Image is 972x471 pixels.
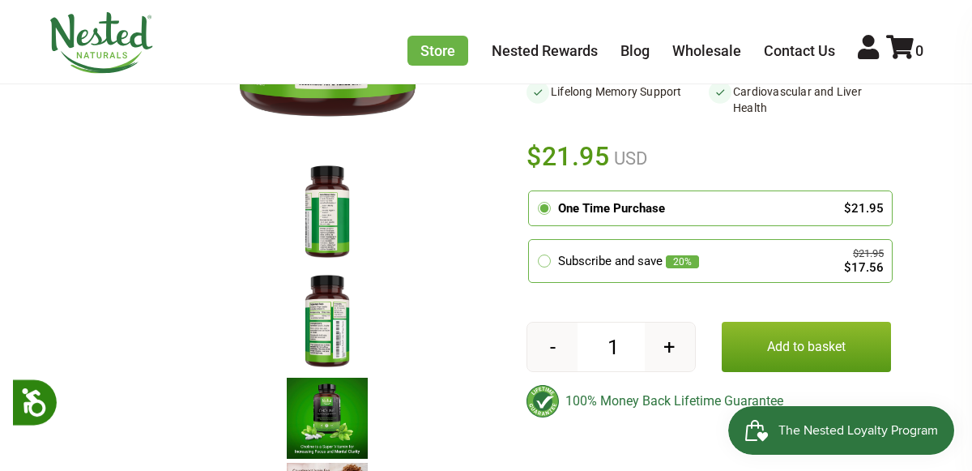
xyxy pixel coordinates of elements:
img: Choline Bitartrate [287,269,368,375]
img: Choline Bitartrate [287,160,368,265]
a: Wholesale [672,42,741,59]
span: 0 [915,42,923,59]
a: Nested Rewards [492,42,598,59]
a: Blog [620,42,650,59]
a: Contact Us [764,42,835,59]
button: Add to basket [722,322,891,372]
div: 100% Money Back Lifetime Guarantee [526,385,891,417]
img: Nested Naturals [49,12,154,74]
li: Lifelong Memory Support [526,80,709,119]
iframe: Button to open loyalty program pop-up [728,406,956,455]
a: Store [407,36,468,66]
img: Choline Bitartrate [287,378,368,459]
span: $21.95 [526,139,610,174]
span: USD [610,148,647,169]
a: 0 [886,42,923,59]
button: - [527,323,578,371]
button: + [645,323,695,371]
img: badge-lifetimeguarantee-color.svg [526,385,559,417]
li: Cardiovascular and Liver Health [709,80,891,119]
